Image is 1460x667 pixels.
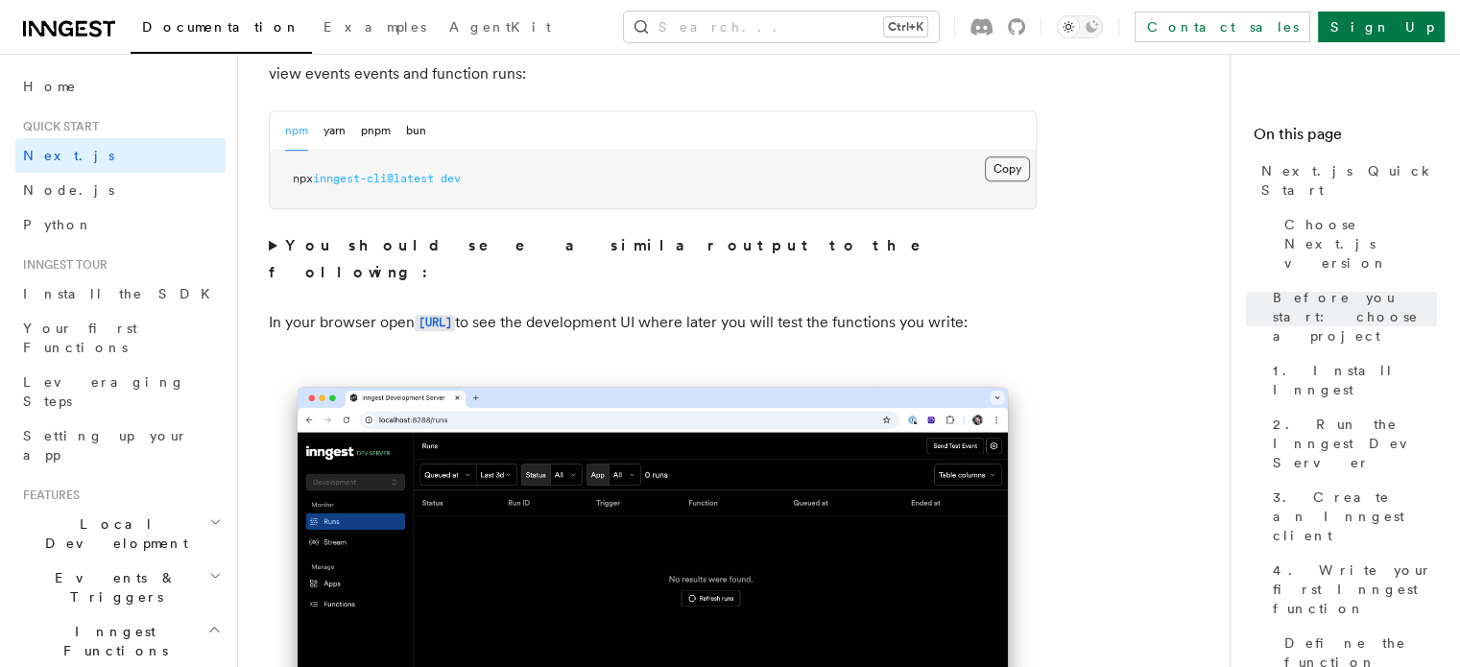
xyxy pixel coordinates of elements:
button: yarn [323,111,346,151]
button: pnpm [361,111,391,151]
span: inngest-cli@latest [313,172,434,185]
span: Install the SDK [23,286,222,301]
button: Toggle dark mode [1057,15,1103,38]
a: Examples [312,6,438,52]
a: Next.js [15,138,226,173]
a: Before you start: choose a project [1265,280,1437,353]
span: 2. Run the Inngest Dev Server [1273,415,1437,472]
span: Features [15,488,80,503]
a: AgentKit [438,6,562,52]
button: Local Development [15,507,226,560]
span: Inngest tour [15,257,108,273]
span: 3. Create an Inngest client [1273,488,1437,545]
a: Home [15,69,226,104]
button: Search...Ctrl+K [624,12,939,42]
span: Python [23,217,93,232]
code: [URL] [415,315,455,331]
span: AgentKit [449,19,551,35]
span: Your first Functions [23,321,137,355]
a: 3. Create an Inngest client [1265,480,1437,553]
span: 4. Write your first Inngest function [1273,560,1437,618]
p: In your browser open to see the development UI where later you will test the functions you write: [269,309,1037,337]
span: npx [293,172,313,185]
span: Choose Next.js version [1284,215,1437,273]
span: Inngest Functions [15,622,207,660]
span: Events & Triggers [15,568,209,607]
span: Local Development [15,514,209,553]
button: npm [285,111,308,151]
a: Documentation [131,6,312,54]
span: Home [23,77,77,96]
span: 1. Install Inngest [1273,361,1437,399]
a: 4. Write your first Inngest function [1265,553,1437,626]
span: Next.js [23,148,114,163]
span: Examples [323,19,426,35]
a: Contact sales [1135,12,1310,42]
a: Install the SDK [15,276,226,311]
span: Node.js [23,182,114,198]
span: Next.js Quick Start [1261,161,1437,200]
h4: On this page [1254,123,1437,154]
span: Quick start [15,119,99,134]
button: Events & Triggers [15,560,226,614]
button: Copy [985,156,1030,181]
a: Leveraging Steps [15,365,226,418]
a: Setting up your app [15,418,226,472]
kbd: Ctrl+K [884,17,927,36]
a: Next.js Quick Start [1254,154,1437,207]
button: bun [406,111,426,151]
a: Your first Functions [15,311,226,365]
a: Python [15,207,226,242]
span: dev [441,172,461,185]
span: Leveraging Steps [23,374,185,409]
span: Before you start: choose a project [1273,288,1437,345]
a: Choose Next.js version [1277,207,1437,280]
a: Node.js [15,173,226,207]
p: Next, start the , which is a fast, in-memory version of Inngest where you can quickly send and vi... [269,34,1037,87]
summary: You should see a similar output to the following: [269,232,1037,286]
a: Sign Up [1318,12,1445,42]
a: [URL] [415,313,455,331]
a: 2. Run the Inngest Dev Server [1265,407,1437,480]
span: Setting up your app [23,428,188,463]
strong: You should see a similar output to the following: [269,236,947,281]
a: 1. Install Inngest [1265,353,1437,407]
span: Documentation [142,19,300,35]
